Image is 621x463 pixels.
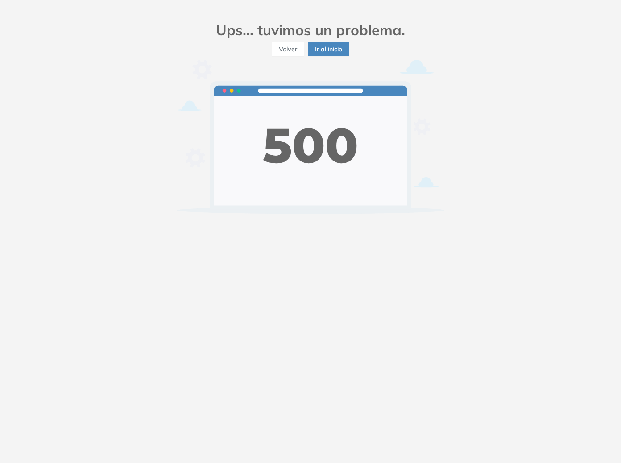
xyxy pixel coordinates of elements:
h2: Ups... tuvimos un problema. [177,21,444,38]
button: Ir al inicio [308,42,349,56]
span: Ir al inicio [315,44,342,54]
img: error [177,60,444,214]
button: Volver [272,42,304,56]
span: Volver [279,44,297,54]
